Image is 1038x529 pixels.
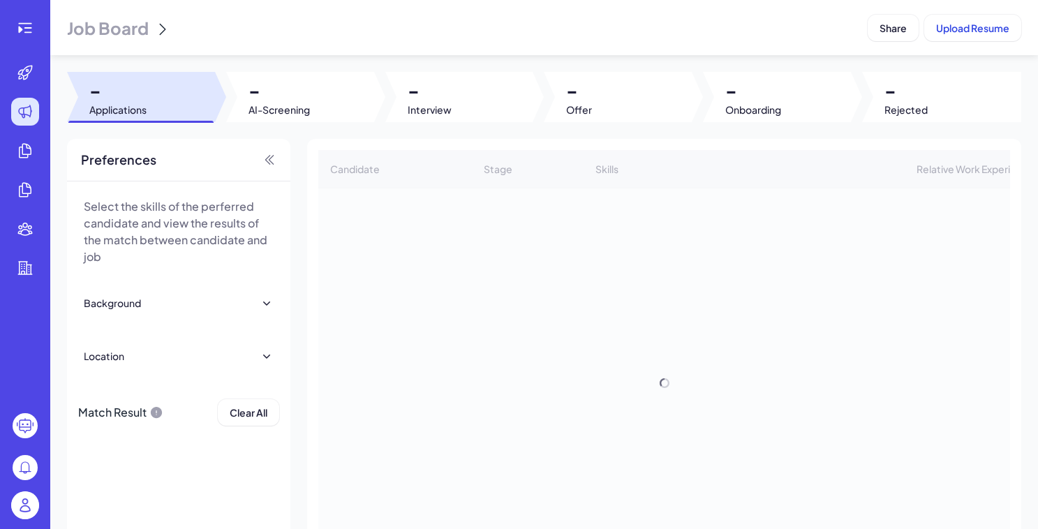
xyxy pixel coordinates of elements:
[11,491,39,519] img: user_logo.png
[725,77,781,103] span: -
[78,399,163,426] div: Match Result
[89,103,147,117] span: Applications
[218,399,279,426] button: Clear All
[249,103,310,117] span: AI-Screening
[725,103,781,117] span: Onboarding
[81,150,156,170] span: Preferences
[84,349,124,363] div: Location
[408,103,452,117] span: Interview
[936,22,1009,34] span: Upload Resume
[408,77,452,103] span: -
[884,103,928,117] span: Rejected
[566,77,592,103] span: -
[89,77,147,103] span: -
[230,406,267,419] span: Clear All
[67,17,149,39] span: Job Board
[566,103,592,117] span: Offer
[868,15,919,41] button: Share
[880,22,907,34] span: Share
[249,77,310,103] span: -
[84,296,141,310] div: Background
[884,77,928,103] span: -
[84,198,274,265] p: Select the skills of the perferred candidate and view the results of the match between candidate ...
[924,15,1021,41] button: Upload Resume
